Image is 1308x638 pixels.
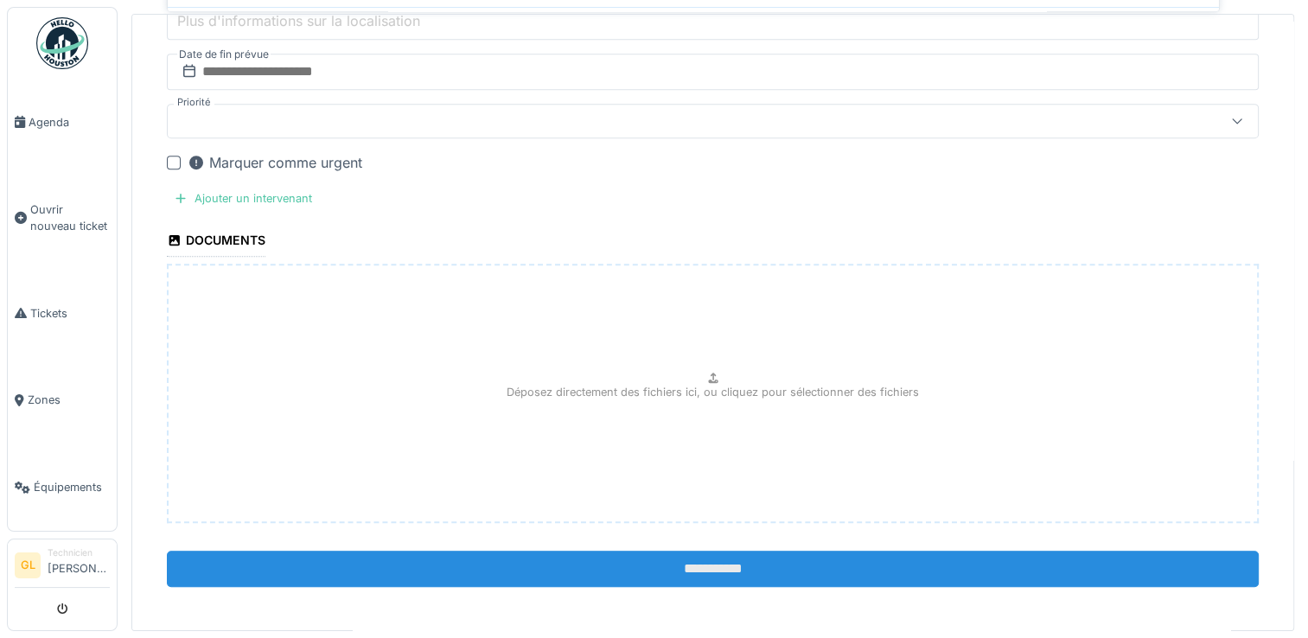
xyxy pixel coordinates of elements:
[36,17,88,69] img: Badge_color-CXgf-gQk.svg
[28,392,110,408] span: Zones
[15,552,41,578] li: GL
[30,201,110,234] span: Ouvrir nouveau ticket
[8,79,117,166] a: Agenda
[48,546,110,559] div: Technicien
[30,305,110,322] span: Tickets
[8,166,117,270] a: Ouvrir nouveau ticket
[8,357,117,444] a: Zones
[174,10,424,31] label: Plus d'informations sur la localisation
[8,270,117,357] a: Tickets
[48,546,110,584] li: [PERSON_NAME]
[167,187,319,210] div: Ajouter un intervenant
[8,443,117,531] a: Équipements
[15,546,110,588] a: GL Technicien[PERSON_NAME]
[177,45,271,64] label: Date de fin prévue
[29,114,110,131] span: Agenda
[188,152,362,173] div: Marquer comme urgent
[167,227,265,257] div: Documents
[34,479,110,495] span: Équipements
[174,95,214,110] label: Priorité
[507,384,919,400] p: Déposez directement des fichiers ici, ou cliquez pour sélectionner des fichiers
